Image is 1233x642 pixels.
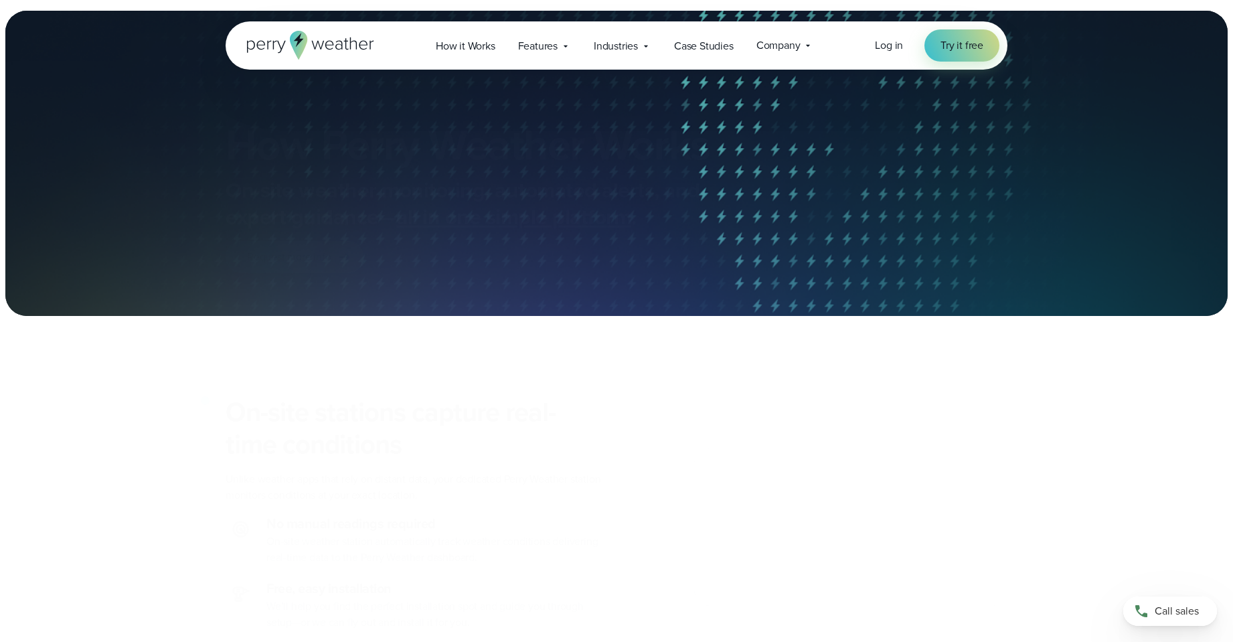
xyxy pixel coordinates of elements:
[594,38,638,54] span: Industries
[1155,603,1199,619] span: Call sales
[663,32,745,60] a: Case Studies
[424,32,507,60] a: How it Works
[924,29,999,62] a: Try it free
[756,37,801,54] span: Company
[875,37,903,53] span: Log in
[674,38,734,54] span: Case Studies
[940,37,983,54] span: Try it free
[436,38,495,54] span: How it Works
[875,37,903,54] a: Log in
[518,38,558,54] span: Features
[1123,596,1217,626] a: Call sales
